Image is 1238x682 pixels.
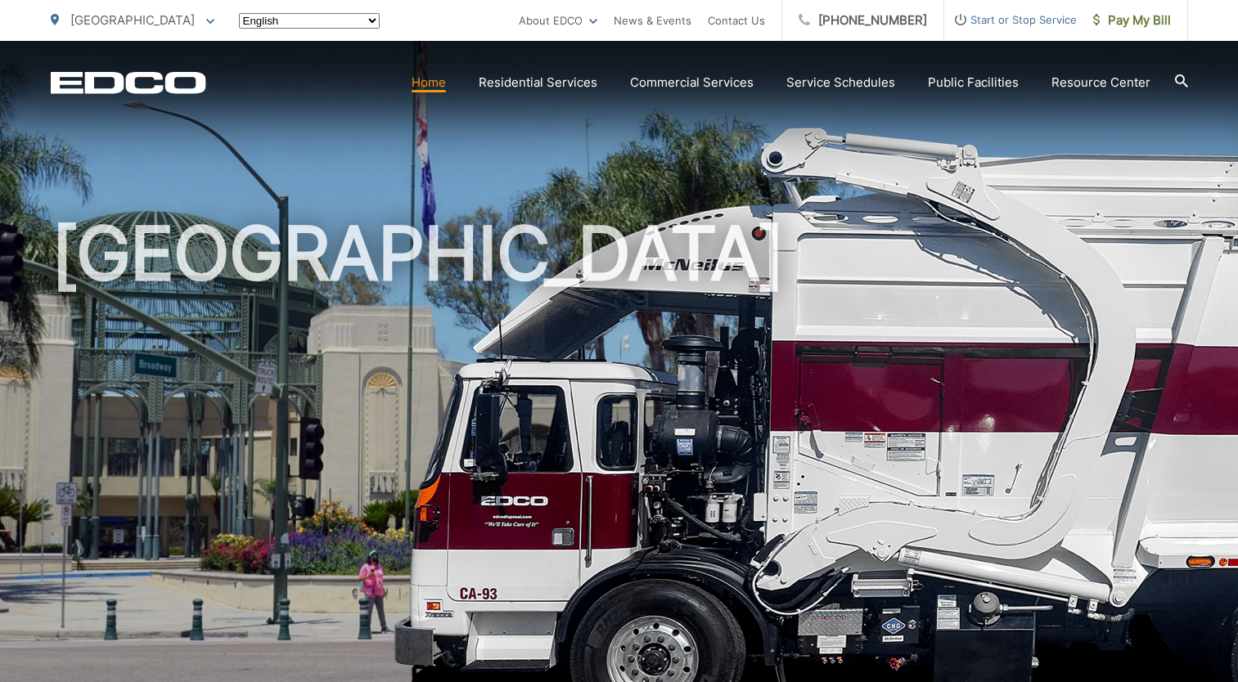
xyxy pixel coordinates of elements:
a: Home [412,73,446,92]
a: EDCD logo. Return to the homepage. [51,71,206,94]
a: Service Schedules [786,73,895,92]
a: Commercial Services [630,73,754,92]
span: [GEOGRAPHIC_DATA] [70,12,195,28]
a: About EDCO [519,11,597,30]
a: News & Events [614,11,691,30]
a: Residential Services [479,73,597,92]
a: Resource Center [1051,73,1150,92]
a: Public Facilities [928,73,1019,92]
span: Pay My Bill [1093,11,1171,30]
a: Contact Us [708,11,765,30]
select: Select a language [239,13,380,29]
